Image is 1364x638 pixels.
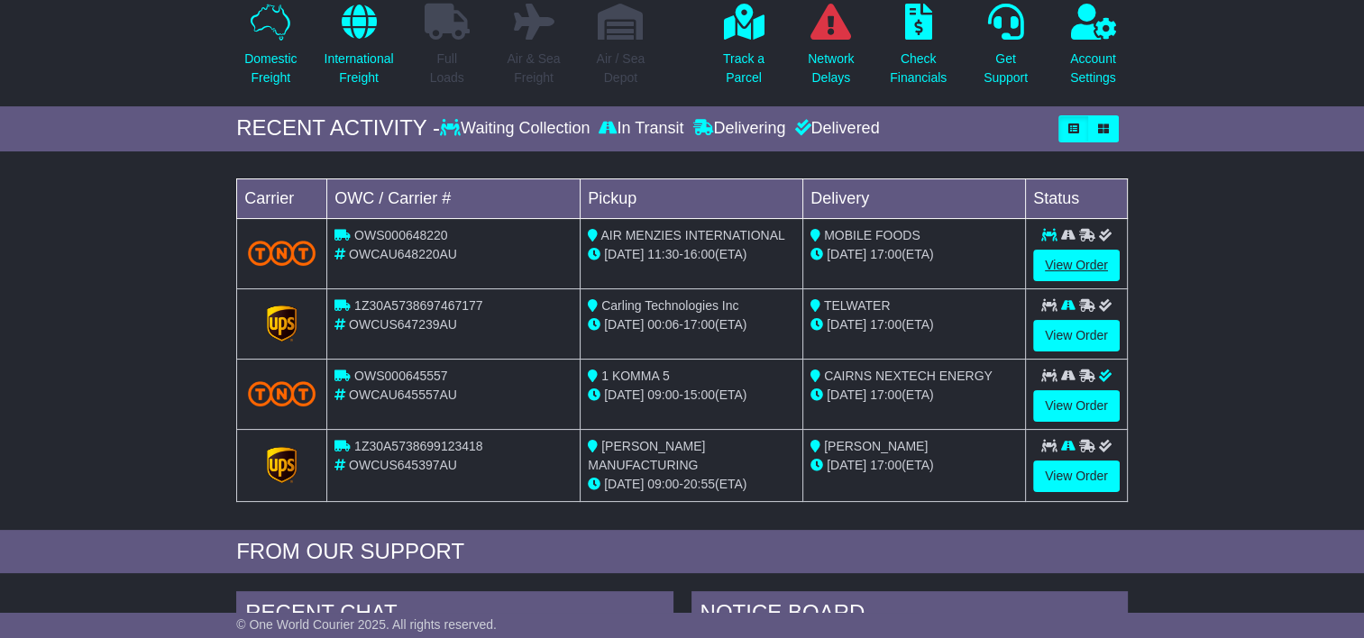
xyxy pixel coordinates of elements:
[683,247,715,261] span: 16:00
[425,50,470,87] p: Full Loads
[349,317,457,332] span: OWCUS647239AU
[354,369,448,383] span: OWS000645557
[267,447,298,483] img: GetCarrierServiceLogo
[244,50,297,87] p: Domestic Freight
[1033,460,1120,492] a: View Order
[824,228,920,242] span: MOBILE FOODS
[323,3,394,97] a: InternationalFreight
[827,458,866,472] span: [DATE]
[604,317,644,332] span: [DATE]
[722,3,765,97] a: Track aParcel
[354,228,448,242] span: OWS000648220
[349,247,457,261] span: OWCAU648220AU
[870,458,902,472] span: 17:00
[604,247,644,261] span: [DATE]
[604,387,644,402] span: [DATE]
[810,245,1018,264] div: (ETA)
[1069,3,1117,97] a: AccountSettings
[827,317,866,332] span: [DATE]
[349,387,457,402] span: OWCAU645557AU
[237,178,327,218] td: Carrier
[248,241,316,265] img: TNT_Domestic.png
[870,247,902,261] span: 17:00
[601,369,669,383] span: 1 KOMMA 5
[688,119,790,139] div: Delivering
[810,386,1018,405] div: (ETA)
[1070,50,1116,87] p: Account Settings
[647,387,679,402] span: 09:00
[588,439,705,472] span: [PERSON_NAME] MANUFACTURING
[647,317,679,332] span: 00:06
[983,3,1029,97] a: GetSupport
[588,386,795,405] div: - (ETA)
[827,387,866,402] span: [DATE]
[889,3,947,97] a: CheckFinancials
[827,247,866,261] span: [DATE]
[600,228,784,242] span: AIR MENZIES INTERNATIONAL
[588,315,795,334] div: - (ETA)
[870,387,902,402] span: 17:00
[267,305,298,342] img: GetCarrierServiceLogo
[810,456,1018,475] div: (ETA)
[1026,178,1128,218] td: Status
[1033,320,1120,351] a: View Order
[236,617,497,632] span: © One World Courier 2025. All rights reserved.
[683,317,715,332] span: 17:00
[808,50,854,87] p: Network Delays
[236,539,1128,565] div: FROM OUR SUPPORT
[604,477,644,491] span: [DATE]
[581,178,803,218] td: Pickup
[683,387,715,402] span: 15:00
[601,298,738,313] span: Carling Technologies Inc
[807,3,855,97] a: NetworkDelays
[354,298,482,313] span: 1Z30A5738697467177
[507,50,560,87] p: Air & Sea Freight
[723,50,764,87] p: Track a Parcel
[243,3,298,97] a: DomesticFreight
[440,119,594,139] div: Waiting Collection
[803,178,1026,218] td: Delivery
[594,119,688,139] div: In Transit
[890,50,947,87] p: Check Financials
[588,245,795,264] div: - (ETA)
[324,50,393,87] p: International Freight
[1033,250,1120,281] a: View Order
[349,458,457,472] span: OWCUS645397AU
[354,439,482,453] span: 1Z30A5738699123418
[824,369,993,383] span: CAIRNS NEXTECH ENERGY
[683,477,715,491] span: 20:55
[824,439,928,453] span: [PERSON_NAME]
[984,50,1028,87] p: Get Support
[327,178,581,218] td: OWC / Carrier #
[810,315,1018,334] div: (ETA)
[790,119,879,139] div: Delivered
[248,381,316,406] img: TNT_Domestic.png
[824,298,891,313] span: TELWATER
[588,475,795,494] div: - (ETA)
[236,115,440,141] div: RECENT ACTIVITY -
[870,317,902,332] span: 17:00
[647,247,679,261] span: 11:30
[596,50,645,87] p: Air / Sea Depot
[1033,390,1120,422] a: View Order
[647,477,679,491] span: 09:00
